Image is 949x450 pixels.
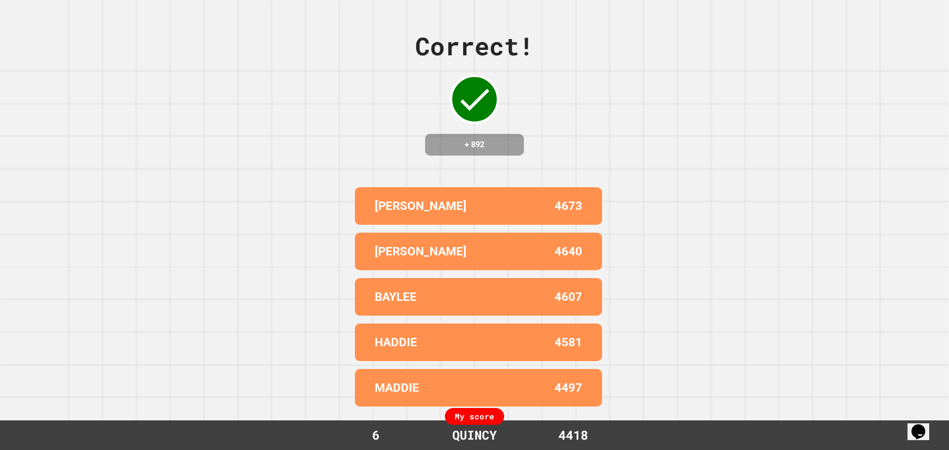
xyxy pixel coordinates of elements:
h4: + 892 [435,139,514,151]
p: 4673 [555,197,582,215]
div: 4418 [536,426,610,445]
p: HADDIE [375,333,417,351]
p: [PERSON_NAME] [375,197,467,215]
p: 4581 [555,333,582,351]
iframe: chat widget [907,410,939,440]
div: My score [445,408,504,425]
p: 4497 [555,379,582,397]
p: MADDIE [375,379,419,397]
div: Correct! [415,28,534,65]
p: BAYLEE [375,288,417,306]
div: QUINCY [442,426,507,445]
p: [PERSON_NAME] [375,243,467,260]
p: 4640 [555,243,582,260]
div: 6 [339,426,413,445]
p: 4607 [555,288,582,306]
